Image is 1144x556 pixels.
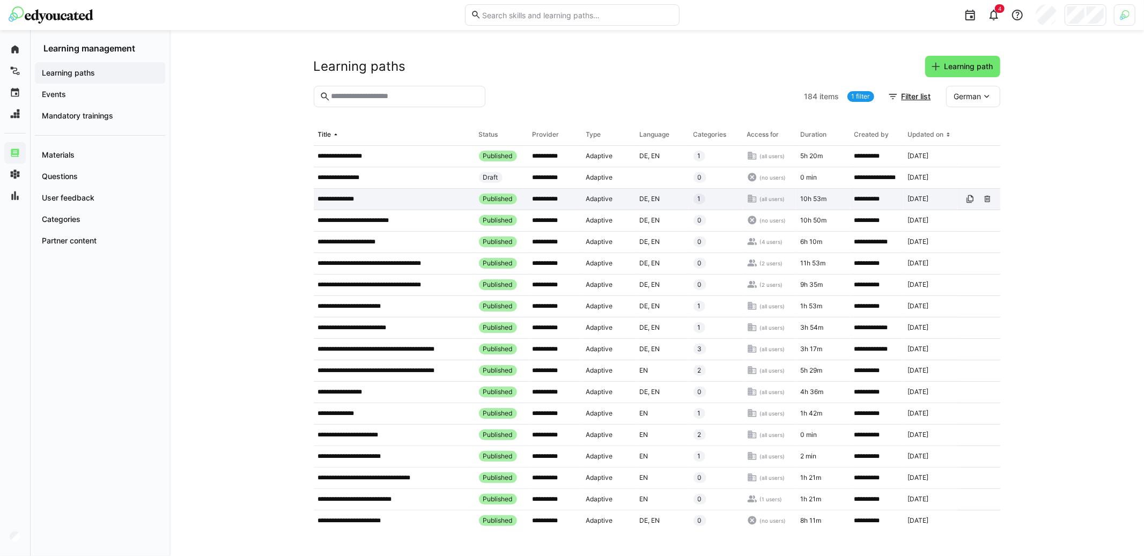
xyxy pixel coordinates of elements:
span: [DATE] [908,323,929,332]
span: DE, EN [640,302,660,310]
button: Learning path [925,56,1000,77]
span: 0 [698,473,702,482]
span: Published [483,259,513,268]
span: 5h 29m [801,366,823,375]
div: Categories [693,130,727,139]
span: 1h 21m [801,473,822,482]
span: Adaptive [586,152,613,160]
span: 1h 53m [801,302,823,310]
span: 3h 17m [801,345,823,353]
span: [DATE] [908,409,929,418]
div: Updated on [908,130,944,139]
span: Published [483,431,513,439]
span: Published [483,345,513,353]
div: Provider [533,130,559,139]
span: 1h 42m [801,409,823,418]
span: 0 min [801,431,817,439]
span: EN [640,452,648,461]
span: DE, EN [640,516,660,525]
input: Search skills and learning paths… [481,10,673,20]
span: DE, EN [640,323,660,332]
span: (no users) [759,174,786,181]
span: EN [640,366,648,375]
span: [DATE] [908,516,929,525]
div: Access for [747,130,779,139]
button: Filter list [882,86,938,107]
span: 0 [698,388,702,396]
span: Adaptive [586,173,613,182]
h2: Learning paths [314,58,406,75]
span: 10h 50m [801,216,827,225]
a: 1 filter [847,91,874,102]
span: (all users) [759,474,785,481]
span: 0 min [801,173,817,182]
span: 1h 21m [801,495,822,503]
span: 0 [698,238,702,246]
span: DE, EN [640,280,660,289]
span: (4 users) [759,238,783,246]
span: (all users) [759,367,785,374]
span: 2 [698,431,702,439]
span: [DATE] [908,280,929,289]
span: [DATE] [908,259,929,268]
span: Adaptive [586,195,613,203]
div: Type [586,130,601,139]
span: 0 [698,259,702,268]
span: DE, EN [640,388,660,396]
span: Published [483,195,513,203]
span: Published [483,409,513,418]
span: Published [483,302,513,310]
span: [DATE] [908,238,929,246]
span: (1 users) [759,495,782,503]
span: Adaptive [586,259,613,268]
span: (all users) [759,345,785,353]
span: Published [483,495,513,503]
span: Published [483,516,513,525]
span: Adaptive [586,452,613,461]
span: Published [483,452,513,461]
span: Published [483,152,513,160]
span: DE, EN [640,152,660,160]
span: Learning path [943,61,995,72]
span: (no users) [759,517,786,524]
span: Adaptive [586,473,613,482]
span: Draft [483,173,498,182]
span: EN [640,495,648,503]
div: Status [479,130,498,139]
span: 0 [698,495,702,503]
span: Adaptive [586,280,613,289]
span: Adaptive [586,388,613,396]
div: Duration [801,130,827,139]
span: (all users) [759,388,785,396]
span: Adaptive [586,345,613,353]
span: 3h 54m [801,323,824,332]
span: Adaptive [586,495,613,503]
span: [DATE] [908,495,929,503]
span: 5h 20m [801,152,823,160]
span: 1 [698,409,701,418]
span: Adaptive [586,216,613,225]
span: Adaptive [586,366,613,375]
div: Created by [854,130,889,139]
span: 0 [698,173,702,182]
span: 4h 36m [801,388,824,396]
span: 10h 53m [801,195,827,203]
span: 6h 10m [801,238,823,246]
span: [DATE] [908,366,929,375]
span: 2 [698,366,702,375]
div: Title [318,130,331,139]
span: DE, EN [640,259,660,268]
span: Published [483,280,513,289]
span: Adaptive [586,409,613,418]
span: 4 [998,5,1001,12]
span: (all users) [759,453,785,460]
span: 184 [805,91,818,102]
span: DE, EN [640,345,660,353]
span: Adaptive [586,323,613,332]
span: 11h 53m [801,259,826,268]
span: [DATE] [908,152,929,160]
span: Published [483,323,513,332]
span: [DATE] [908,216,929,225]
span: 0 [698,516,702,525]
span: 1 [698,302,701,310]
